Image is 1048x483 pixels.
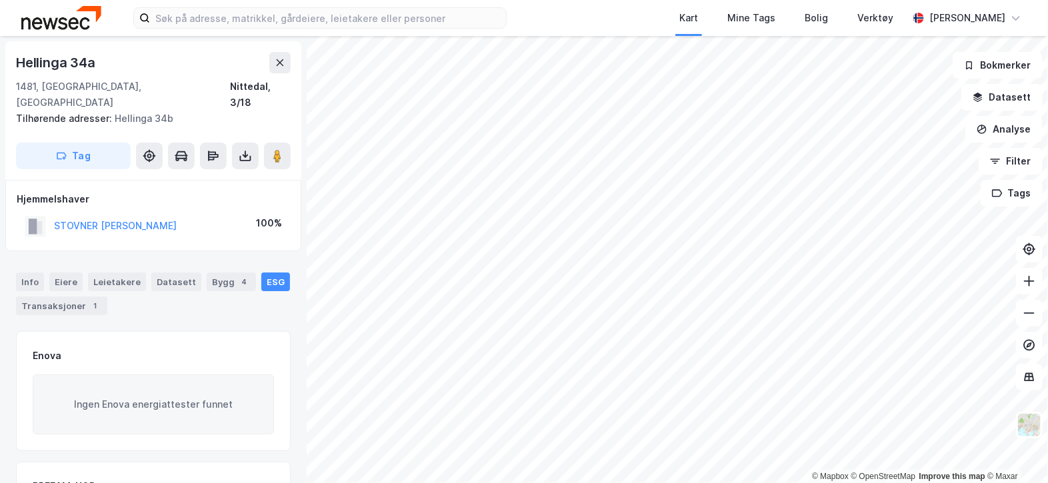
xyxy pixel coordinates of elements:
div: 100% [256,215,282,231]
button: Datasett [961,84,1043,111]
div: Hellinga 34b [16,111,280,127]
div: 1481, [GEOGRAPHIC_DATA], [GEOGRAPHIC_DATA] [16,79,230,111]
button: Bokmerker [953,52,1043,79]
button: Filter [979,148,1043,175]
button: Analyse [965,116,1043,143]
div: Kart [679,10,698,26]
div: Mine Tags [727,10,775,26]
div: 1 [89,299,102,312]
div: Kontrollprogram for chat [981,419,1048,483]
div: Bolig [805,10,828,26]
div: Datasett [151,272,201,291]
button: Tags [981,180,1043,207]
div: 4 [237,275,251,288]
div: Transaksjoner [16,296,107,315]
div: Hjemmelshaver [17,191,290,207]
input: Søk på adresse, matrikkel, gårdeiere, leietakere eller personer [150,8,506,28]
a: Improve this map [919,472,985,481]
div: Ingen Enova energiattester funnet [33,374,274,434]
img: newsec-logo.f6e21ccffca1b3a03d2d.png [21,6,101,29]
div: Eiere [49,272,83,291]
div: Verktøy [857,10,893,26]
iframe: Chat Widget [981,419,1048,483]
div: Hellinga 34a [16,52,98,73]
div: Enova [33,348,61,364]
div: Nittedal, 3/18 [230,79,291,111]
a: Mapbox [812,472,849,481]
span: Tilhørende adresser: [16,113,115,124]
img: Z [1017,412,1042,438]
button: Tag [16,143,131,169]
div: Leietakere [88,272,146,291]
a: OpenStreetMap [851,472,916,481]
div: Info [16,272,44,291]
div: Bygg [207,272,256,291]
div: ESG [261,272,290,291]
div: [PERSON_NAME] [929,10,1005,26]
